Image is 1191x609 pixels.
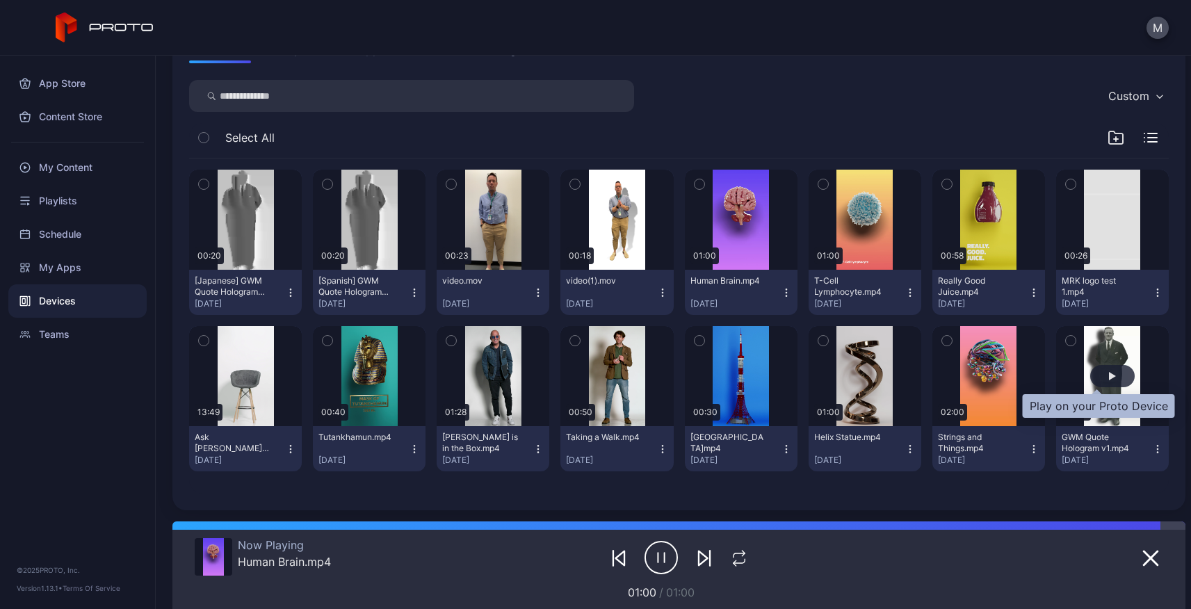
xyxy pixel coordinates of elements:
[938,455,1028,466] div: [DATE]
[313,270,426,315] button: [Spanish] GWM Quote Hologram v1.mp4[DATE]
[8,218,147,251] a: Schedule
[8,318,147,351] a: Teams
[666,585,695,599] span: 01:00
[238,555,331,569] div: Human Brain.mp4
[560,270,673,315] button: video(1).mov[DATE]
[8,151,147,184] a: My Content
[814,455,905,466] div: [DATE]
[318,298,409,309] div: [DATE]
[690,455,781,466] div: [DATE]
[1108,89,1149,103] div: Custom
[189,426,302,471] button: Ask [PERSON_NAME] Anything.mp4[DATE]
[442,432,519,454] div: Howie Mandel is in the Box.mp4
[8,251,147,284] a: My Apps
[8,67,147,100] a: App Store
[814,432,891,443] div: Helix Statue.mp4
[8,184,147,218] a: Playlists
[195,298,285,309] div: [DATE]
[318,275,395,298] div: [Spanish] GWM Quote Hologram v1.mp4
[690,275,767,286] div: Human Brain.mp4
[932,270,1045,315] button: Really Good Juice.mp4[DATE]
[566,455,656,466] div: [DATE]
[318,432,395,443] div: Tutankhamun.mp4
[1056,270,1169,315] button: MRK logo test 1.mp4[DATE]
[1056,426,1169,471] button: GWM Quote Hologram v1.mp4[DATE]
[437,270,549,315] button: video.mov[DATE]
[442,455,533,466] div: [DATE]
[195,432,271,454] div: Ask Tim Draper Anything.mp4
[1062,275,1138,298] div: MRK logo test 1.mp4
[938,275,1014,298] div: Really Good Juice.mp4
[1062,455,1152,466] div: [DATE]
[566,275,642,286] div: video(1).mov
[313,426,426,471] button: Tutankhamun.mp4[DATE]
[628,585,656,599] span: 01:00
[685,426,797,471] button: [GEOGRAPHIC_DATA]mp4[DATE]
[1101,80,1169,112] button: Custom
[690,298,781,309] div: [DATE]
[8,100,147,133] a: Content Store
[1062,432,1138,454] div: GWM Quote Hologram v1.mp4
[1062,298,1152,309] div: [DATE]
[1147,17,1169,39] button: M
[17,584,63,592] span: Version 1.13.1 •
[809,270,921,315] button: T-Cell Lymphocyte.mp4[DATE]
[63,584,120,592] a: Terms Of Service
[195,275,271,298] div: [Japanese] GWM Quote Hologram v1.mp4
[566,298,656,309] div: [DATE]
[659,585,663,599] span: /
[1023,394,1175,418] div: Play on your Proto Device
[8,284,147,318] a: Devices
[318,455,409,466] div: [DATE]
[685,270,797,315] button: Human Brain.mp4[DATE]
[566,432,642,443] div: Taking a Walk.mp4
[932,426,1045,471] button: Strings and Things.mp4[DATE]
[560,426,673,471] button: Taking a Walk.mp4[DATE]
[442,275,519,286] div: video.mov
[442,298,533,309] div: [DATE]
[17,565,138,576] div: © 2025 PROTO, Inc.
[437,426,549,471] button: [PERSON_NAME] is in the Box.mp4[DATE]
[690,432,767,454] div: Tokyo Tower.mp4
[238,538,331,552] div: Now Playing
[938,298,1028,309] div: [DATE]
[195,455,285,466] div: [DATE]
[189,270,302,315] button: [Japanese] GWM Quote Hologram v1.mp4[DATE]
[225,129,275,146] span: Select All
[814,275,891,298] div: T-Cell Lymphocyte.mp4
[938,432,1014,454] div: Strings and Things.mp4
[809,426,921,471] button: Helix Statue.mp4[DATE]
[814,298,905,309] div: [DATE]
